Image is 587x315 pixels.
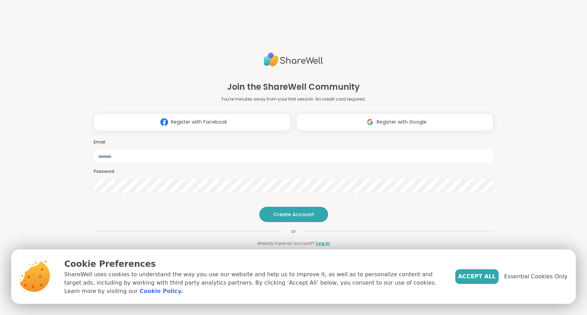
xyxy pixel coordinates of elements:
p: Cookie Preferences [64,258,444,270]
p: You're minutes away from your first session. No credit card required. [221,96,366,102]
p: ShareWell uses cookies to understand the way you use our website and help us to improve it, as we... [64,270,444,295]
span: Create Account [273,211,314,218]
h3: Password [94,169,493,175]
h3: Email [94,139,493,145]
button: Accept All [455,269,499,284]
img: ShareWell Logo [264,50,323,69]
button: Create Account [259,207,328,222]
button: Register with Facebook [94,113,291,131]
h1: Join the ShareWell Community [227,81,360,93]
button: Register with Google [296,113,493,131]
a: Log in [316,240,330,247]
span: or [283,228,304,235]
span: Already have an account? [257,240,314,247]
span: Essential Cookies Only [504,272,567,281]
img: ShareWell Logomark [363,116,377,129]
span: Accept All [458,272,496,281]
a: Cookie Policy. [139,287,183,295]
span: Register with Google [377,118,427,126]
img: ShareWell Logomark [158,116,171,129]
span: Register with Facebook [171,118,227,126]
